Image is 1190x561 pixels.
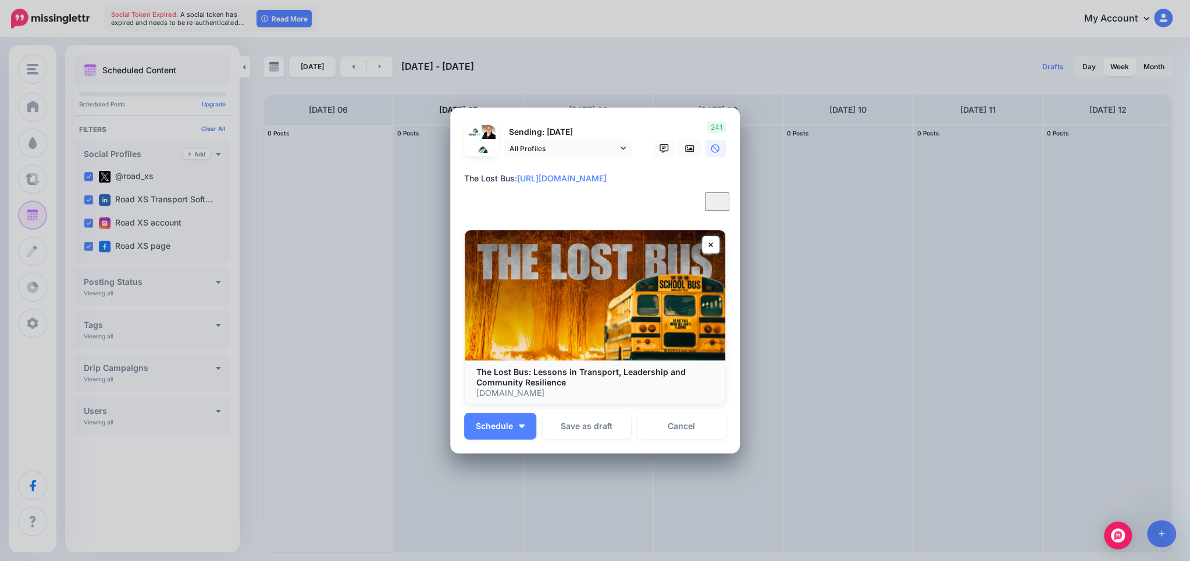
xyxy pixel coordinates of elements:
[464,171,732,185] div: The Lost Bus:
[476,388,714,398] p: [DOMAIN_NAME]
[510,142,618,155] span: All Profiles
[464,413,536,439] button: Schedule
[637,413,726,439] a: Cancel
[476,367,686,387] b: The Lost Bus: Lessons in Transport, Leadership and Community Resilience
[468,125,482,139] img: pH2Y2zjx-75960.jpg
[465,230,725,360] img: The Lost Bus: Lessons in Transport, Leadership and Community Resilience
[504,126,632,139] p: Sending: [DATE]
[464,171,732,213] textarea: To enrich screen reader interactions, please activate Accessibility in Grammarly extension settings
[476,422,513,430] span: Schedule
[707,122,726,133] span: 241
[542,413,631,439] button: Save as draft
[504,140,632,157] a: All Profiles
[519,424,525,428] img: arrow-down-white.png
[468,139,496,167] img: 377546619_625370226328321_469217115230584451_n-bsa147365.jpg
[482,125,496,139] img: 1633607562076-75928.png
[1104,521,1132,549] div: Open Intercom Messenger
